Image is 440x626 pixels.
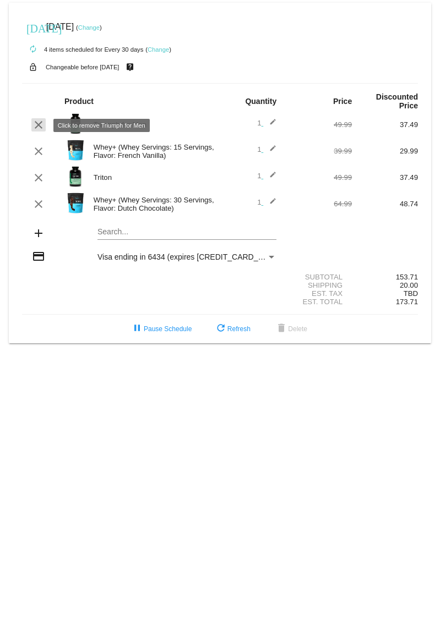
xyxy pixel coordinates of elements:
[214,322,227,336] mat-icon: refresh
[286,147,352,155] div: 39.99
[97,252,282,261] span: Visa ending in 6434 (expires [CREDIT_CARD_DATA])
[352,120,418,129] div: 37.49
[263,171,276,184] mat-icon: edit
[32,227,45,240] mat-icon: add
[145,46,171,53] small: ( )
[263,197,276,211] mat-icon: edit
[131,325,192,333] span: Pause Schedule
[64,97,94,106] strong: Product
[275,322,288,336] mat-icon: delete
[257,119,276,127] span: 1
[32,118,45,131] mat-icon: clear
[286,273,352,281] div: Subtotal
[26,21,40,34] mat-icon: [DATE]
[263,118,276,131] mat-icon: edit
[214,325,251,333] span: Refresh
[352,273,418,281] div: 153.71
[257,198,276,206] span: 1
[352,173,418,182] div: 37.49
[32,145,45,158] mat-icon: clear
[400,281,418,289] span: 20.00
[88,143,220,160] div: Whey+ (Whey Servings: 15 Servings, Flavor: French Vanilla)
[333,97,352,106] strong: Price
[123,60,137,74] mat-icon: live_help
[32,197,45,211] mat-icon: clear
[286,289,352,298] div: Est. Tax
[148,46,169,53] a: Change
[97,252,276,261] mat-select: Payment Method
[257,172,276,180] span: 1
[64,139,86,161] img: Image-1-Carousel-Whey-15S-Vanilla.png
[32,171,45,184] mat-icon: clear
[64,166,86,188] img: Image-1-Carousel-Triton-Transp.png
[275,325,307,333] span: Delete
[396,298,418,306] span: 173.71
[88,173,220,182] div: Triton
[404,289,418,298] span: TBD
[286,298,352,306] div: Est. Total
[266,319,316,339] button: Delete
[205,319,259,339] button: Refresh
[286,281,352,289] div: Shipping
[286,173,352,182] div: 49.99
[245,97,276,106] strong: Quantity
[257,145,276,153] span: 1
[64,192,86,214] img: Image-1-Carousel-Whey-2lb-Dutch-Chocolate-no-badge-Transp.png
[78,24,100,31] a: Change
[97,228,276,237] input: Search...
[76,24,102,31] small: ( )
[122,319,200,339] button: Pause Schedule
[26,43,40,56] mat-icon: autorenew
[32,250,45,263] mat-icon: credit_card
[352,147,418,155] div: 29.99
[46,64,119,70] small: Changeable before [DATE]
[26,60,40,74] mat-icon: lock_open
[376,92,418,110] strong: Discounted Price
[88,120,220,129] div: Triumph for Men
[131,322,144,336] mat-icon: pause
[352,200,418,208] div: 48.74
[286,120,352,129] div: 49.99
[88,196,220,212] div: Whey+ (Whey Servings: 30 Servings, Flavor: Dutch Chocolate)
[22,46,143,53] small: 4 items scheduled for Every 30 days
[64,113,86,135] img: Image-1-Triumph_carousel-front-transp.png
[263,145,276,158] mat-icon: edit
[286,200,352,208] div: 64.99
